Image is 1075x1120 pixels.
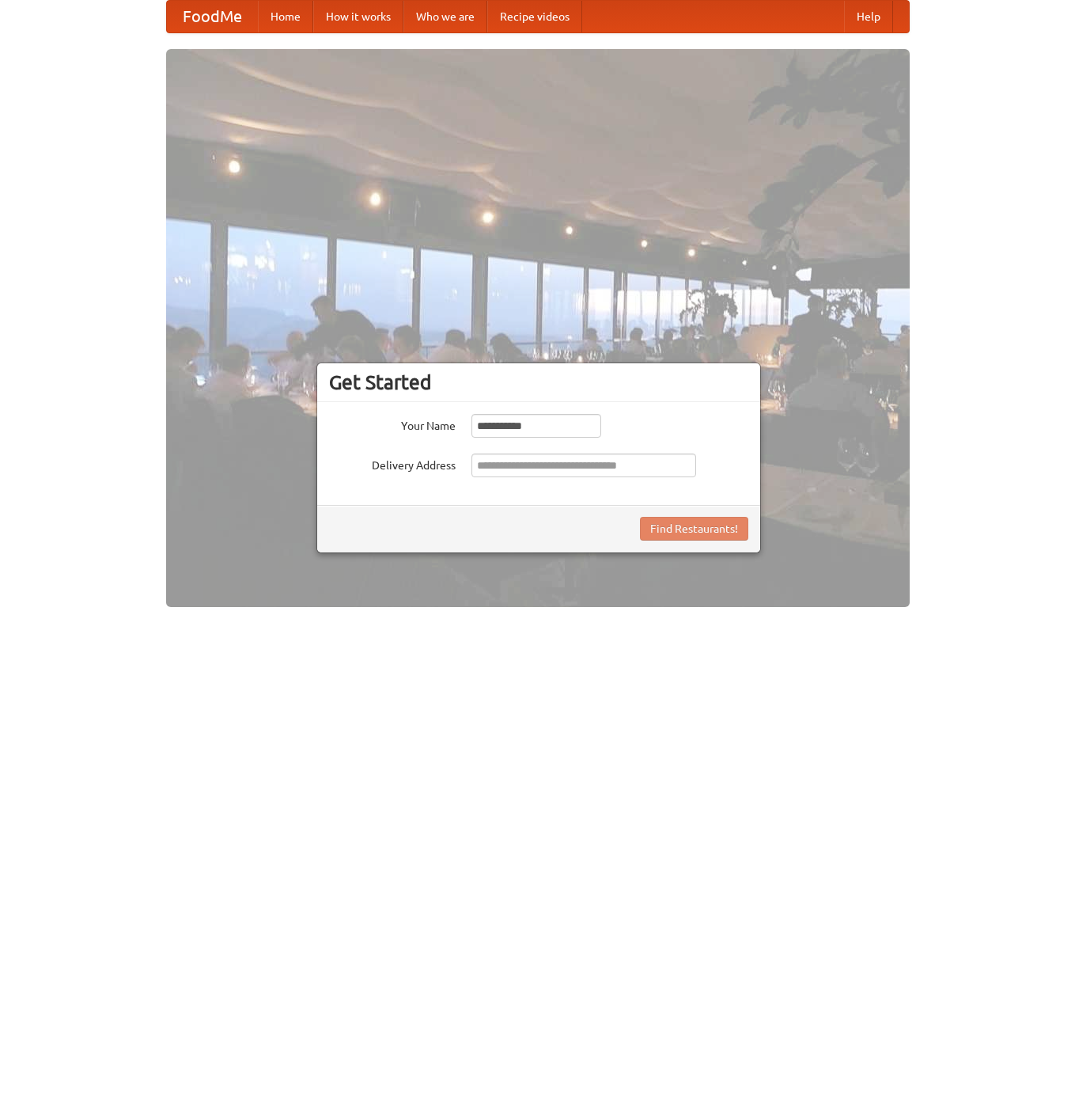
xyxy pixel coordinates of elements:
[640,517,748,541] button: Find Restaurants!
[329,370,748,394] h3: Get Started
[844,1,893,32] a: Help
[167,1,258,32] a: FoodMe
[403,1,487,32] a: Who we are
[258,1,313,32] a: Home
[487,1,582,32] a: Recipe videos
[329,454,456,473] label: Delivery Address
[329,414,456,434] label: Your Name
[313,1,403,32] a: How it works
